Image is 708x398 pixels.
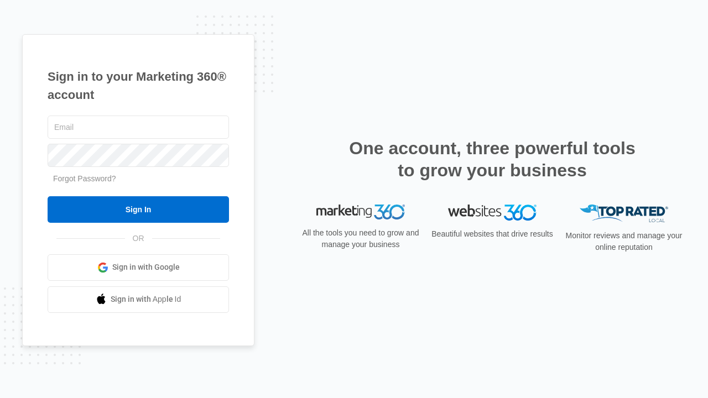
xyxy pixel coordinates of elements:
[48,67,229,104] h1: Sign in to your Marketing 360® account
[48,254,229,281] a: Sign in with Google
[562,230,686,253] p: Monitor reviews and manage your online reputation
[346,137,639,181] h2: One account, three powerful tools to grow your business
[111,294,181,305] span: Sign in with Apple Id
[430,228,554,240] p: Beautiful websites that drive results
[580,205,668,223] img: Top Rated Local
[53,174,116,183] a: Forgot Password?
[48,196,229,223] input: Sign In
[299,227,423,250] p: All the tools you need to grow and manage your business
[448,205,537,221] img: Websites 360
[48,286,229,313] a: Sign in with Apple Id
[112,261,180,273] span: Sign in with Google
[125,233,152,244] span: OR
[48,116,229,139] input: Email
[316,205,405,220] img: Marketing 360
